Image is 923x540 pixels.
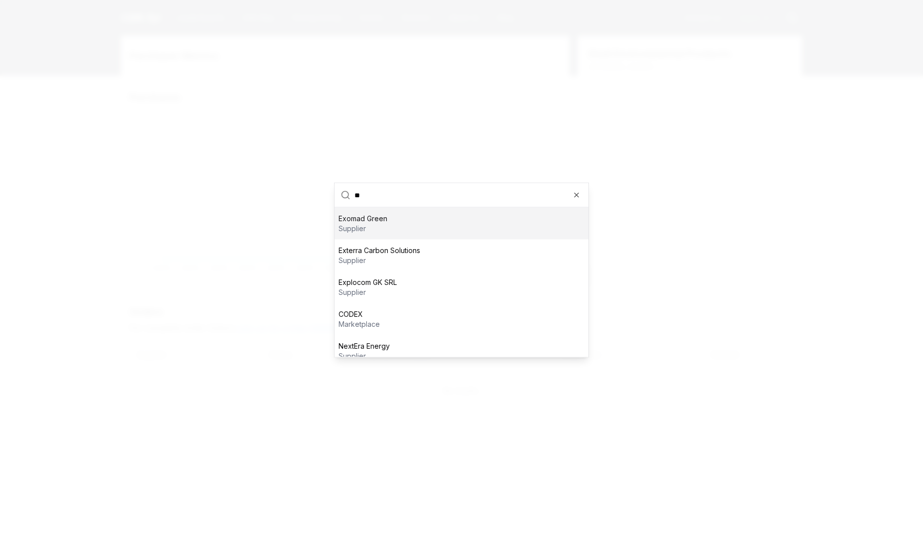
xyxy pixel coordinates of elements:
p: supplier [339,256,420,266]
p: NextEra Energy [339,341,390,351]
p: Exomad Green [339,214,387,224]
p: supplier [339,224,387,234]
p: Explocom GK SRL [339,277,397,287]
p: CODEX [339,309,380,319]
p: marketplace [339,319,380,329]
p: supplier [339,287,397,297]
p: supplier [339,351,390,361]
p: Exterra Carbon Solutions [339,246,420,256]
